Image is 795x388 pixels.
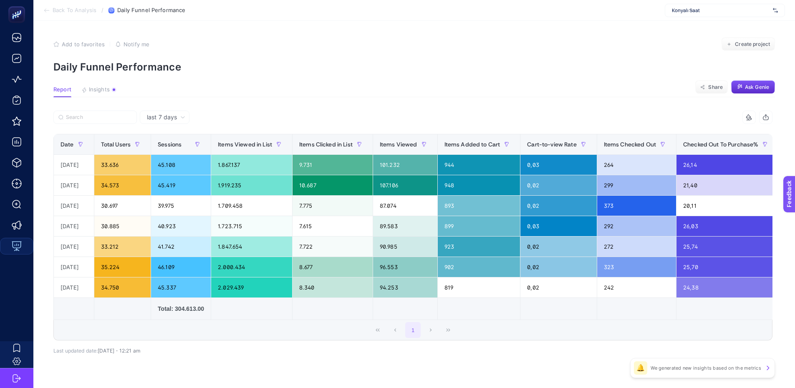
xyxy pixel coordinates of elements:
div: 107.106 [373,175,437,195]
div: 1.867.137 [211,155,292,175]
span: Daily Funnel Performance [117,7,185,14]
div: 30.697 [94,196,151,216]
div: 7.775 [293,196,373,216]
div: 1.847.654 [211,237,292,257]
div: 323 [597,257,676,277]
div: 90.985 [373,237,437,257]
div: 26,03 [676,216,778,236]
span: Date [61,141,74,148]
span: Konyalı Saat [672,7,770,14]
div: 7.615 [293,216,373,236]
div: 1.709.458 [211,196,292,216]
span: Items Clicked in List [299,141,353,148]
div: 94.253 [373,277,437,297]
div: 9.731 [293,155,373,175]
div: 20,11 [676,196,778,216]
span: Items Viewed [380,141,417,148]
span: / [101,7,103,13]
button: Create project [722,38,775,51]
div: 923 [438,237,520,257]
span: Checked Out To Purchase% [683,141,758,148]
span: Insights [89,86,110,93]
div: 0,02 [520,277,596,297]
div: 899 [438,216,520,236]
div: 0,02 [520,237,596,257]
div: 40.923 [151,216,211,236]
span: Notify me [124,41,149,48]
div: 1.919.235 [211,175,292,195]
div: [DATE] [54,237,94,257]
div: 242 [597,277,676,297]
p: Daily Funnel Performance [53,61,775,73]
div: 8.677 [293,257,373,277]
span: Back To Analysis [53,7,96,14]
p: We generated new insights based on the metrics [651,365,761,371]
div: 264 [597,155,676,175]
span: [DATE]・12:21 am [98,348,140,354]
div: 34.750 [94,277,151,297]
div: [DATE] [54,216,94,236]
div: Total: 304.613.00 [158,305,204,313]
button: Share [695,81,728,94]
div: 944 [438,155,520,175]
span: Sessions [158,141,182,148]
div: 0,03 [520,216,596,236]
div: 373 [597,196,676,216]
div: 299 [597,175,676,195]
div: 0,02 [520,257,596,277]
div: 101.232 [373,155,437,175]
div: 7.722 [293,237,373,257]
div: 0,02 [520,196,596,216]
button: Ask Genie [731,81,775,94]
div: 33.212 [94,237,151,257]
div: [DATE] [54,175,94,195]
div: 25,74 [676,237,778,257]
div: 0,03 [520,155,596,175]
div: 948 [438,175,520,195]
div: 96.553 [373,257,437,277]
div: [DATE] [54,277,94,297]
div: [DATE] [54,155,94,175]
div: 0,02 [520,175,596,195]
span: Share [708,84,723,91]
span: Total Users [101,141,131,148]
div: 819 [438,277,520,297]
div: 30.885 [94,216,151,236]
div: 10.687 [293,175,373,195]
span: Create project [735,41,770,48]
div: last 7 days [53,124,772,354]
span: Items Added to Cart [444,141,500,148]
div: 34.573 [94,175,151,195]
div: 902 [438,257,520,277]
div: 2.000.434 [211,257,292,277]
input: Search [66,114,132,121]
span: Report [53,86,71,93]
span: Last updated date: [53,348,98,354]
div: 45.419 [151,175,211,195]
div: 45.108 [151,155,211,175]
div: 39.975 [151,196,211,216]
div: 21,40 [676,175,778,195]
div: 41.742 [151,237,211,257]
div: [DATE] [54,196,94,216]
div: 26,14 [676,155,778,175]
span: Ask Genie [745,84,769,91]
div: 8.340 [293,277,373,297]
div: 33.636 [94,155,151,175]
div: 🔔 [634,361,647,375]
span: Items Viewed in List [218,141,272,148]
img: svg%3e [773,6,778,15]
div: 893 [438,196,520,216]
div: 89.583 [373,216,437,236]
span: last 7 days [147,113,177,121]
div: [DATE] [54,257,94,277]
div: 292 [597,216,676,236]
div: 2.029.439 [211,277,292,297]
div: 46.109 [151,257,211,277]
div: 87.074 [373,196,437,216]
div: 45.337 [151,277,211,297]
div: 1.723.715 [211,216,292,236]
div: 272 [597,237,676,257]
span: Cart-to-view Rate [527,141,576,148]
span: Feedback [5,3,32,9]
